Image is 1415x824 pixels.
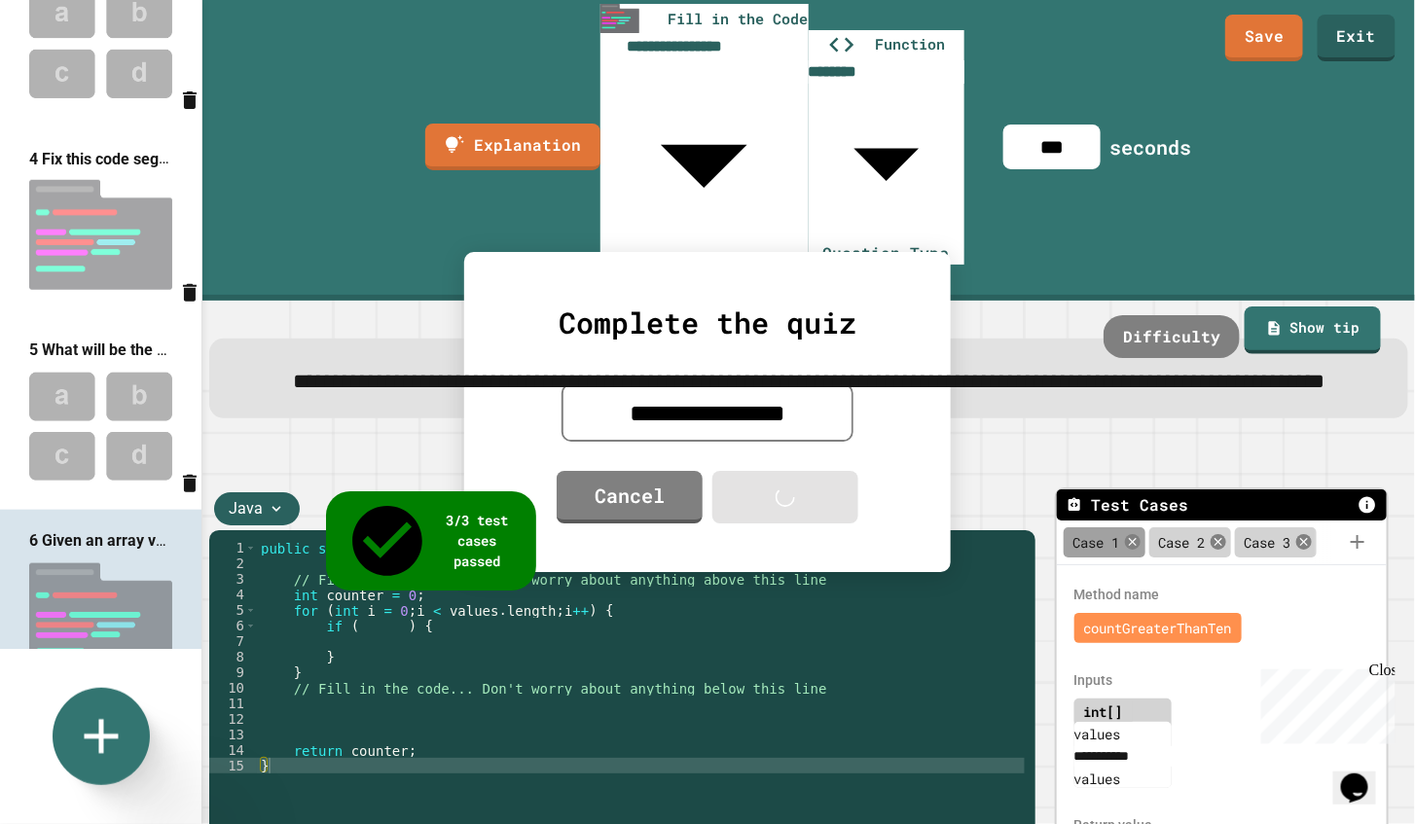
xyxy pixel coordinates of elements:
div: Complete the quiz [513,301,902,344]
iframe: chat widget [1333,746,1396,805]
label: values [1074,725,1121,743]
a: Show tip [1245,306,1381,354]
span: Toggle code folding, rows 5 through 9 [245,602,256,618]
div: Method name [1067,585,1377,605]
span: 5 What will be the output of the following code? [29,340,360,360]
div: countGreaterThanTen [1074,613,1242,643]
span: 6 Given an array values, complete the code such that it counts the number of elements in values t... [29,531,871,551]
div: seconds [1110,132,1192,161]
span: Function [876,33,946,55]
span: Case 2 [1159,532,1206,553]
div: 1 [209,540,257,555]
button: Delete question [178,272,201,309]
span: Toggle code folding, rows 6 through 8 [245,618,256,633]
div: 8 [209,649,257,664]
div: 3 [209,571,257,587]
div: Difficulty [1104,315,1240,358]
span: 4 Fix this code segment such that it prints out every element of the array. [29,149,539,168]
span: Fill in the Code [669,8,809,30]
span: Toggle code folding, rows 1 through 15 [245,540,256,555]
div: Chat with us now!Close [8,8,134,124]
div: 12 [209,711,257,727]
div: Inputs [1067,670,1377,691]
div: Platform [217,441,1400,466]
button: Delete question [178,81,201,118]
div: 6 [209,618,257,633]
span: Case 1 [1073,532,1120,553]
span: Case 3 [1245,532,1291,553]
div: 15 [209,758,257,773]
span: Question Type [823,242,950,263]
span: Test Cases [1092,493,1189,517]
div: 10 [209,680,257,696]
a: Save [1225,15,1303,61]
span: Java [229,497,263,520]
div: 4 [209,587,257,602]
a: Exit [1318,15,1396,61]
div: int[] [1074,701,1133,722]
div: 5 [209,602,257,618]
div: 11 [209,696,257,711]
button: Delete question [178,464,201,501]
div: 13 [209,727,257,742]
div: 7 [209,633,257,649]
div: 2 [209,555,257,571]
span: 3 / 3 test cases passed [437,510,517,571]
div: 14 [209,742,257,758]
a: Cancel [557,471,703,523]
span: values [1074,769,1121,787]
img: ide-thumbnail.png [600,4,638,33]
div: 9 [209,664,257,680]
iframe: chat widget [1253,662,1396,744]
a: Explanation [425,124,600,170]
